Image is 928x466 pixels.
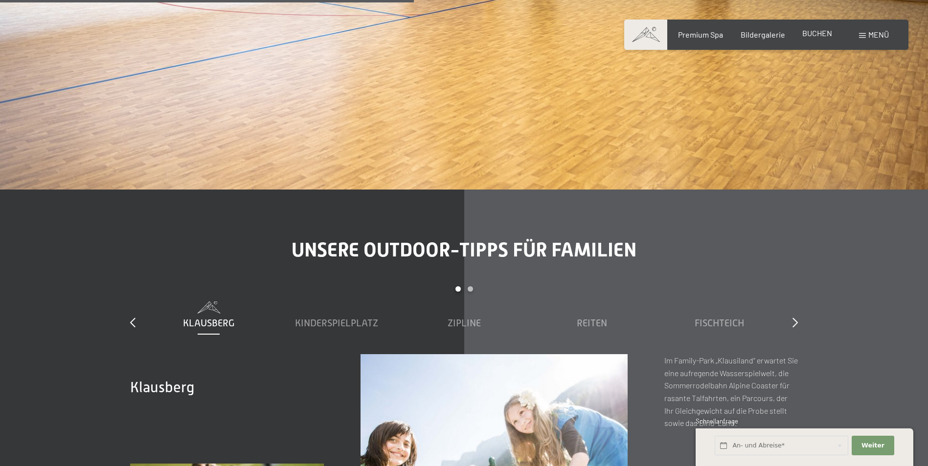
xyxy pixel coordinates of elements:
span: Menü [868,30,889,39]
a: Bildergalerie [741,30,785,39]
span: Weiter [861,441,884,450]
div: Carousel Pagination [145,286,783,301]
button: Weiter [852,436,894,456]
span: Klausberg [130,379,195,396]
div: Carousel Page 1 (Current Slide) [455,286,461,292]
span: Klausberg [183,318,235,328]
p: Im Family-Park „Klausiland“ erwartet Sie eine aufregende Wasserspielwelt, die Sommerrodelbahn Alp... [664,354,798,429]
span: Reiten [577,318,607,328]
div: Carousel Page 2 [468,286,473,292]
a: BUCHEN [802,28,832,38]
span: Unsere Outdoor-Tipps für Familien [292,238,636,261]
span: Kinderspielplatz [295,318,378,328]
span: Zipline [448,318,481,328]
a: Premium Spa [678,30,723,39]
span: Schnellanfrage [696,417,738,425]
span: Fischteich [695,318,744,328]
